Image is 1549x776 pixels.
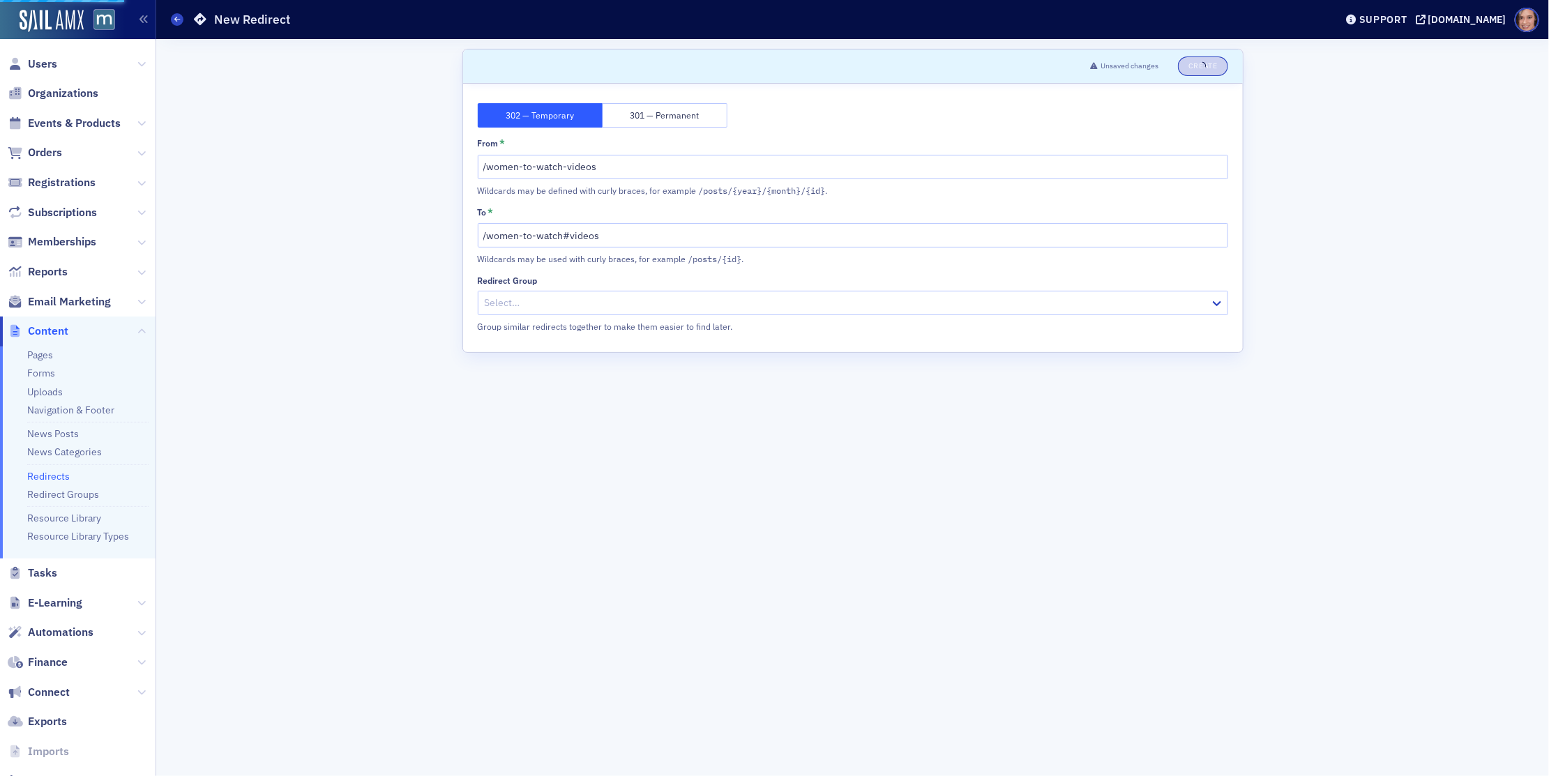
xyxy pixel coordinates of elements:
[28,625,93,640] span: Automations
[8,565,57,581] a: Tasks
[1178,56,1227,76] button: Create
[28,595,82,611] span: E-Learning
[8,625,93,640] a: Automations
[28,655,68,670] span: Finance
[27,470,70,482] a: Redirects
[20,10,84,32] img: SailAMX
[28,264,68,280] span: Reports
[8,86,98,101] a: Organizations
[8,744,69,759] a: Imports
[27,386,63,398] a: Uploads
[8,205,97,220] a: Subscriptions
[699,185,826,196] span: /posts/{year}/{month}/{id}
[8,175,96,190] a: Registrations
[28,145,62,160] span: Orders
[27,446,102,458] a: News Categories
[488,206,493,219] abbr: This field is required
[28,324,68,339] span: Content
[27,427,79,440] a: News Posts
[28,294,111,310] span: Email Marketing
[478,103,603,128] button: 302 — Temporary
[1416,15,1511,24] button: [DOMAIN_NAME]
[8,685,70,700] a: Connect
[8,234,96,250] a: Memberships
[1515,8,1539,32] span: Profile
[8,145,62,160] a: Orders
[8,56,57,72] a: Users
[8,294,111,310] a: Email Marketing
[1428,13,1506,26] div: [DOMAIN_NAME]
[499,137,505,150] abbr: This field is required
[28,175,96,190] span: Registrations
[27,530,129,542] a: Resource Library Types
[27,512,101,524] a: Resource Library
[28,56,57,72] span: Users
[93,9,115,31] img: SailAMX
[478,138,499,149] div: From
[28,744,69,759] span: Imports
[8,116,121,131] a: Events & Products
[1101,61,1158,72] span: Unsaved changes
[214,11,290,28] h1: New Redirect
[8,655,68,670] a: Finance
[8,264,68,280] a: Reports
[28,685,70,700] span: Connect
[84,9,115,33] a: View Homepage
[8,714,67,729] a: Exports
[28,205,97,220] span: Subscriptions
[27,349,53,361] a: Pages
[28,234,96,250] span: Memberships
[27,404,114,416] a: Navigation & Footer
[1359,13,1407,26] div: Support
[27,367,55,379] a: Forms
[478,207,487,218] div: To
[28,86,98,101] span: Organizations
[27,488,99,501] a: Redirect Groups
[28,714,67,729] span: Exports
[603,103,727,128] button: 301 — Permanent
[8,324,68,339] a: Content
[478,275,538,286] div: Redirect Group
[8,595,82,611] a: E-Learning
[478,184,946,197] div: Wildcards may be defined with curly braces, for example .
[478,252,946,265] div: Wildcards may be used with curly braces, for example .
[478,320,946,333] div: Group similar redirects together to make them easier to find later.
[28,565,57,581] span: Tasks
[688,253,742,264] span: /posts/{id}
[28,116,121,131] span: Events & Products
